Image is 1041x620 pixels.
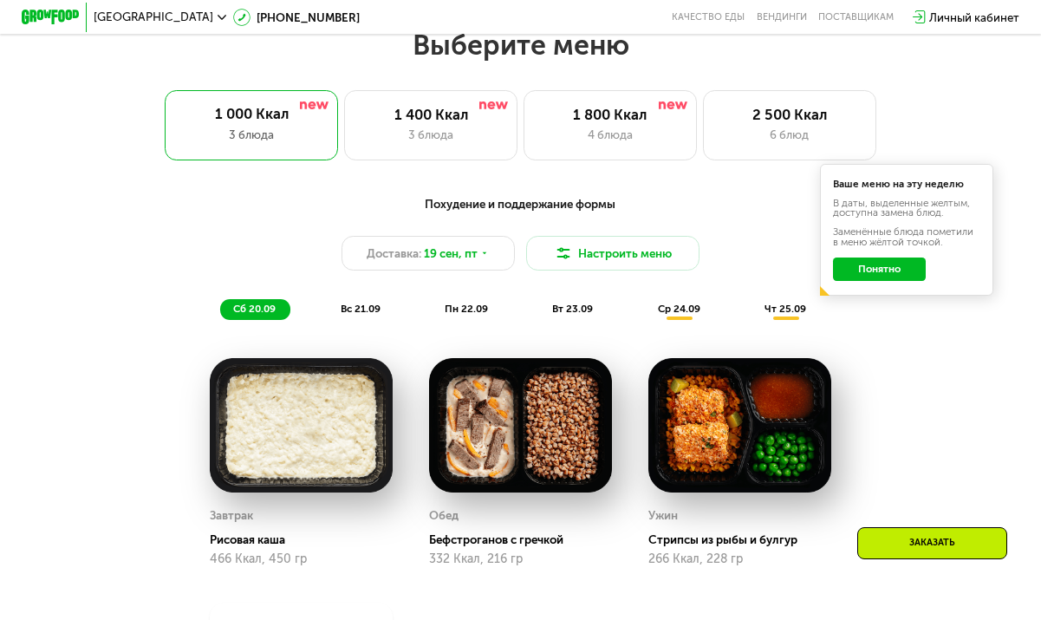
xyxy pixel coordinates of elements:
div: Похудение и поддержание формы [93,195,949,213]
span: 19 сен, пт [424,245,478,262]
button: Понятно [833,258,926,281]
div: поставщикам [818,11,894,23]
div: Ваше меню на эту неделю [833,179,980,190]
div: Заменённые блюда пометили в меню жёлтой точкой. [833,227,980,247]
span: пн 22.09 [445,303,488,315]
div: Завтрак [210,505,253,526]
h2: Выберите меню [46,28,994,62]
div: 332 Ккал, 216 гр [429,552,612,566]
div: 266 Ккал, 228 гр [648,552,831,566]
div: 1 800 Ккал [539,106,682,123]
div: 6 блюд [718,126,861,143]
div: 466 Ккал, 450 гр [210,552,393,566]
span: вт 23.09 [552,303,593,315]
span: вс 21.09 [341,303,381,315]
div: 1 000 Ккал [179,105,323,122]
button: Настроить меню [526,236,699,271]
a: Вендинги [757,11,807,23]
div: Обед [429,505,459,526]
div: Стрипсы из рыбы и булгур [648,532,843,547]
div: 1 400 Ккал [360,106,503,123]
div: Личный кабинет [929,9,1019,26]
span: [GEOGRAPHIC_DATA] [94,11,213,23]
div: В даты, выделенные желтым, доступна замена блюд. [833,199,980,219]
div: 3 блюда [360,126,503,143]
span: Доставка: [367,245,421,262]
a: [PHONE_NUMBER] [233,9,360,26]
span: ср 24.09 [658,303,700,315]
div: Бефстроганов с гречкой [429,532,624,547]
div: 4 блюда [539,126,682,143]
span: сб 20.09 [233,303,276,315]
div: 2 500 Ккал [718,106,861,123]
a: Качество еды [672,11,745,23]
span: чт 25.09 [764,303,806,315]
div: Рисовая каша [210,532,405,547]
div: 3 блюда [179,126,323,143]
div: Ужин [648,505,678,526]
div: Заказать [857,527,1007,559]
